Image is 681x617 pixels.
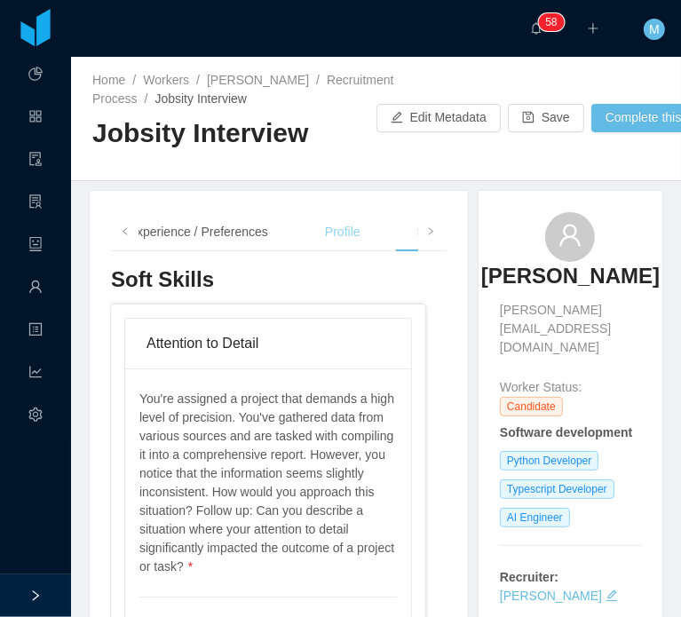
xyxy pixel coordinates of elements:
[139,392,394,573] span: You're assigned a project that demands a high level of precision. You've gathered data from vario...
[403,212,486,252] div: Soft Skills
[500,301,641,357] span: [PERSON_NAME][EMAIL_ADDRESS][DOMAIN_NAME]
[500,380,582,394] span: Worker Status:
[558,223,582,248] i: icon: user
[28,399,43,435] i: icon: setting
[28,357,43,392] i: icon: line-chart
[28,57,43,94] a: icon: pie-chart
[121,227,130,236] i: icon: left
[146,319,390,368] div: Attention to Detail
[481,262,660,290] h3: [PERSON_NAME]
[92,73,125,87] a: Home
[551,13,558,31] p: 8
[28,270,43,307] a: icon: user
[28,99,43,137] a: icon: appstore
[196,73,200,87] span: /
[143,73,189,87] a: Workers
[28,186,43,222] i: icon: solution
[132,73,136,87] span: /
[530,22,542,35] i: icon: bell
[376,104,501,132] button: icon: editEdit Metadata
[545,13,551,31] p: 5
[500,479,614,499] span: Typescript Developer
[500,570,558,584] strong: Recruiter:
[500,508,570,527] span: AI Engineer
[606,589,618,602] i: icon: edit
[115,212,282,252] div: Experience / Preferences
[92,115,376,152] h2: Jobsity Interview
[316,73,320,87] span: /
[649,19,660,40] span: M
[311,212,375,252] div: Profile
[481,262,660,301] a: [PERSON_NAME]
[92,73,394,106] a: Recruitment Process
[426,227,435,236] i: icon: right
[28,142,43,179] a: icon: audit
[508,104,584,132] button: icon: saveSave
[500,425,632,439] strong: Software development
[538,13,564,31] sup: 58
[207,73,309,87] a: [PERSON_NAME]
[28,227,43,265] a: icon: robot
[145,91,148,106] span: /
[500,397,563,416] span: Candidate
[500,451,598,471] span: Python Developer
[587,22,599,35] i: icon: plus
[111,265,425,294] h3: Soft Skills
[500,589,602,603] a: [PERSON_NAME]
[28,312,43,350] a: icon: profile
[154,91,246,106] span: Jobsity Interview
